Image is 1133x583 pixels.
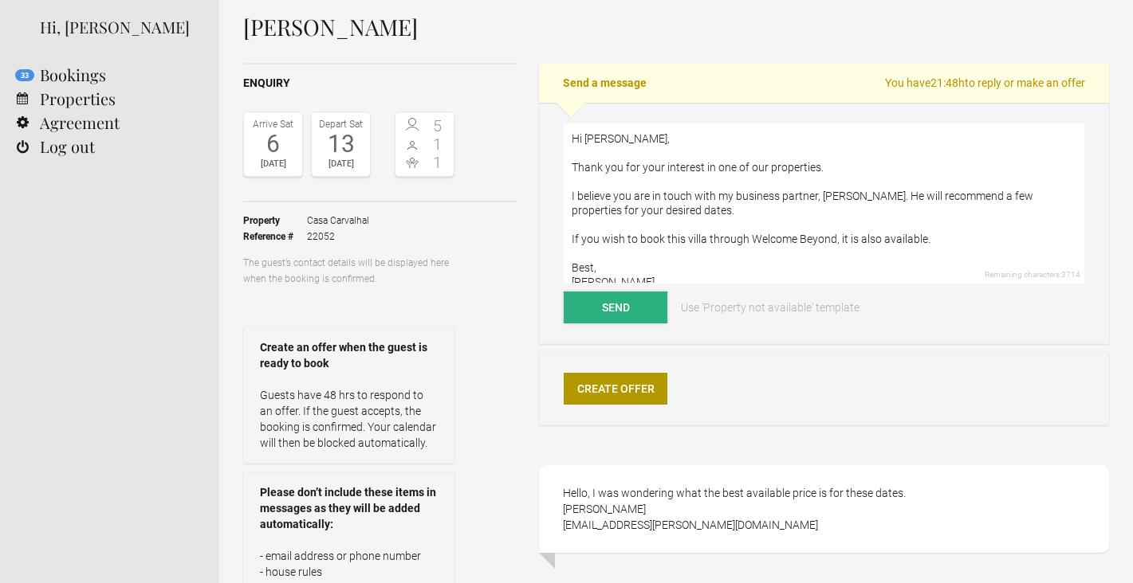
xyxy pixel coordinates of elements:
[425,136,450,152] span: 1
[316,156,366,172] div: [DATE]
[260,387,438,451] p: Guests have 48 hrs to respond to an offer. If the guest accepts, the booking is confirmed. Your c...
[248,132,298,156] div: 6
[539,465,1109,553] div: Hello, I was wondering what the best available price is for these dates. [PERSON_NAME] [EMAIL_ADD...
[670,291,871,323] a: Use 'Property not available' template
[243,213,307,229] strong: Property
[885,75,1085,91] span: You have to reply or make an offer
[930,76,965,89] flynt-countdown: 21:48h
[248,156,298,172] div: [DATE]
[243,255,454,287] p: The guest’s contact details will be displayed here when the booking is confirmed.
[248,116,298,132] div: Arrive Sat
[260,339,438,371] strong: Create an offer when the guest is ready to book
[316,116,366,132] div: Depart Sat
[243,229,307,245] strong: Reference #
[564,291,667,323] button: Send
[307,229,369,245] span: 22052
[316,132,366,156] div: 13
[425,155,450,170] span: 1
[15,69,34,81] flynt-notification-badge: 33
[243,15,1109,39] h1: [PERSON_NAME]
[307,213,369,229] span: Casa Carvalhal
[564,373,667,405] a: Create Offer
[243,75,517,92] h2: Enquiry
[40,15,195,39] div: Hi, [PERSON_NAME]
[539,63,1109,103] h2: Send a message
[425,118,450,134] span: 5
[260,484,438,532] strong: Please don’t include these items in messages as they will be added automatically:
